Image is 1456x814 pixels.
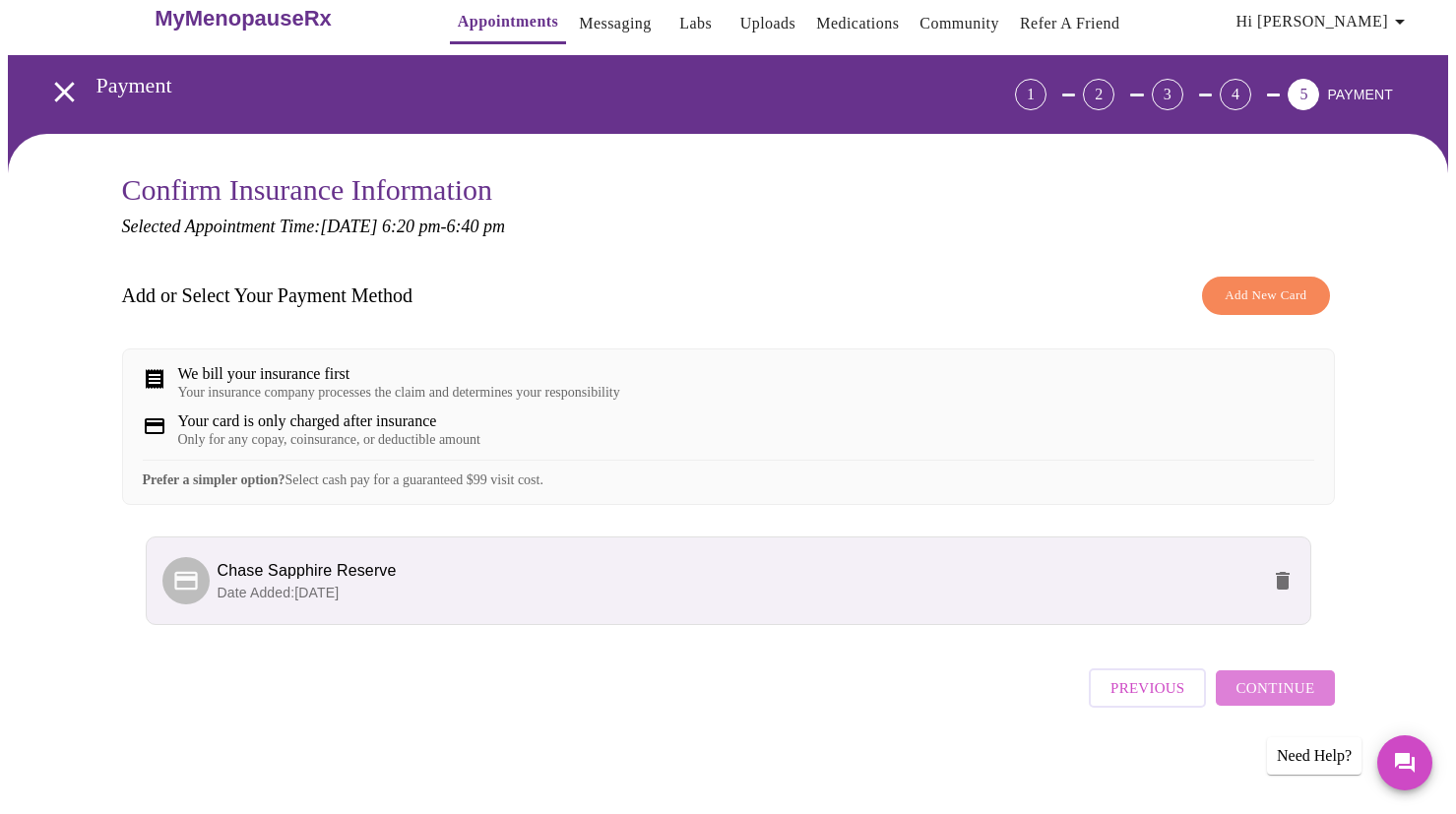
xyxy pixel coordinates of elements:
button: Messages [1377,735,1432,790]
button: Hi [PERSON_NAME] [1229,2,1420,41]
em: Selected Appointment Time: [DATE] 6:20 pm - 6:40 pm [122,217,505,236]
h3: MyMenopauseRx [155,6,332,31]
span: Date Added: [DATE] [218,585,340,600]
button: Medications [808,4,907,43]
a: Refer a Friend [1020,10,1120,37]
button: Add New Card [1202,277,1329,315]
a: Uploads [740,10,796,37]
h3: Confirm Insurance Information [122,173,1335,207]
span: PAYMENT [1327,87,1393,102]
div: 5 [1288,79,1319,110]
span: Chase Sapphire Reserve [218,562,397,579]
div: Only for any copay, coinsurance, or deductible amount [178,432,480,448]
h3: Add or Select Your Payment Method [122,284,413,307]
span: Previous [1110,675,1184,701]
button: Labs [665,4,728,43]
button: Community [912,4,1007,43]
button: Messaging [571,4,659,43]
button: Refer a Friend [1012,4,1128,43]
div: Your insurance company processes the claim and determines your responsibility [178,385,620,401]
button: delete [1259,557,1306,604]
div: 3 [1152,79,1183,110]
a: Messaging [579,10,651,37]
a: Labs [679,10,712,37]
div: Need Help? [1267,737,1361,775]
span: Continue [1235,675,1314,701]
div: We bill your insurance first [178,365,620,383]
h3: Payment [96,73,906,98]
div: Your card is only charged after insurance [178,412,480,430]
a: Community [919,10,999,37]
div: Select cash pay for a guaranteed $99 visit cost. [143,460,1314,488]
button: Previous [1089,668,1206,708]
div: 1 [1015,79,1046,110]
button: Uploads [732,4,804,43]
button: open drawer [35,63,94,121]
div: 4 [1220,79,1251,110]
a: Appointments [458,8,558,35]
span: Hi [PERSON_NAME] [1236,8,1412,35]
a: Medications [816,10,899,37]
span: Add New Card [1225,284,1306,307]
button: Continue [1216,670,1334,706]
button: Appointments [450,2,566,44]
strong: Prefer a simpler option? [143,472,285,487]
div: 2 [1083,79,1114,110]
